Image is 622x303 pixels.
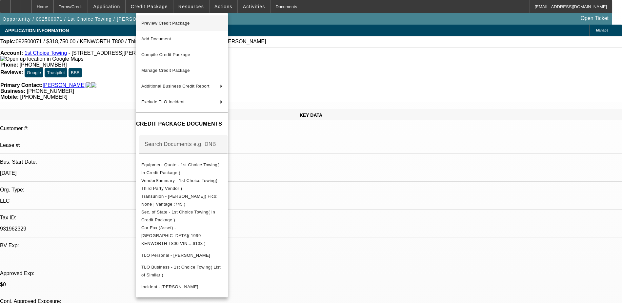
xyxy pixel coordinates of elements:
[141,265,221,277] span: TLO Business - 1st Choice Towing( List of Similar )
[141,21,190,26] span: Preview Credit Package
[136,192,228,208] button: Transunion - Payne, Joshua( Fico: None | Vantage :745 )
[141,284,198,289] span: Incident - [PERSON_NAME]
[136,161,228,177] button: Equipment Quote - 1st Choice Towing( In Credit Package )
[141,178,217,191] span: VendorSummary - 1st Choice Towing( Third Party Vendor )
[136,120,228,128] h4: CREDIT PACKAGE DOCUMENTS
[136,177,228,192] button: VendorSummary - 1st Choice Towing( Third Party Vendor )
[141,210,215,222] span: Sec. of State - 1st Choice Towing( In Credit Package )
[141,253,210,258] span: TLO Personal - [PERSON_NAME]
[141,99,185,104] span: Exclude TLO Incident
[136,224,228,248] button: Car Fax (Asset) - KENWORTH( 1999 KENWORTH T800 VIN....6133 )
[141,84,210,89] span: Additional Business Credit Report
[141,162,219,175] span: Equipment Quote - 1st Choice Towing( In Credit Package )
[136,279,228,295] button: Incident - Payne, Joshua
[145,141,216,147] mat-label: Search Documents e.g. DNB
[141,194,218,207] span: Transunion - [PERSON_NAME]( Fico: None | Vantage :745 )
[136,248,228,263] button: TLO Personal - Payne, Joshua
[136,263,228,279] button: TLO Business - 1st Choice Towing( List of Similar )
[141,68,190,73] span: Manage Credit Package
[141,225,206,246] span: Car Fax (Asset) - [GEOGRAPHIC_DATA]( 1999 KENWORTH T800 VIN....6133 )
[141,36,171,41] span: Add Document
[136,208,228,224] button: Sec. of State - 1st Choice Towing( In Credit Package )
[141,52,190,57] span: Compile Credit Package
